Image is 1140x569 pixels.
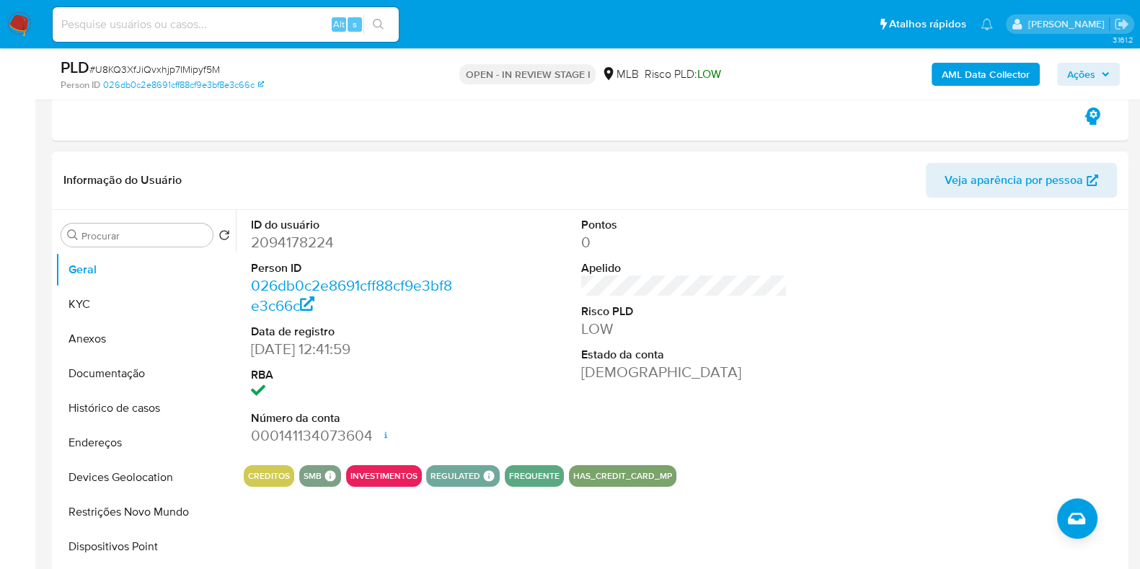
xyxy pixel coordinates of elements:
button: Procurar [67,229,79,241]
dt: ID do usuário [251,217,457,233]
dd: [DEMOGRAPHIC_DATA] [581,362,787,382]
button: Devices Geolocation [56,460,236,495]
button: Documentação [56,356,236,391]
span: Veja aparência por pessoa [945,163,1083,198]
button: Restrições Novo Mundo [56,495,236,529]
button: Dispositivos Point [56,529,236,564]
dd: 2094178224 [251,232,457,252]
span: s [353,17,357,31]
button: search-icon [363,14,393,35]
dd: [DATE] 12:41:59 [251,339,457,359]
p: OPEN - IN REVIEW STAGE I [459,64,596,84]
span: Risco PLD: [644,66,720,82]
span: # U8KQ3XfJiQvxhjp7IMipyf5M [89,62,220,76]
input: Pesquise usuários ou casos... [53,15,399,34]
a: 026db0c2e8691cff88cf9e3bf8e3c66c [251,275,452,316]
button: KYC [56,287,236,322]
dd: 0 [581,232,787,252]
b: Person ID [61,79,100,92]
div: MLB [601,66,638,82]
button: Endereços [56,425,236,460]
dt: Apelido [581,260,787,276]
span: LOW [697,66,720,82]
a: Sair [1114,17,1129,32]
b: PLD [61,56,89,79]
dd: 000141134073604 [251,425,457,446]
dt: RBA [251,367,457,383]
button: Geral [56,252,236,287]
dt: Pontos [581,217,787,233]
b: AML Data Collector [942,63,1030,86]
button: Retornar ao pedido padrão [218,229,230,245]
button: Ações [1057,63,1120,86]
input: Procurar [81,229,207,242]
a: 026db0c2e8691cff88cf9e3bf8e3c66c [103,79,264,92]
dt: Risco PLD [581,304,787,319]
span: Ações [1067,63,1095,86]
dd: LOW [581,319,787,339]
a: Notificações [981,18,993,30]
p: jhonata.costa@mercadolivre.com [1028,17,1109,31]
dt: Número da conta [251,410,457,426]
span: Atalhos rápidos [889,17,966,32]
button: Anexos [56,322,236,356]
dt: Estado da conta [581,347,787,363]
span: Alt [333,17,345,31]
button: Histórico de casos [56,391,236,425]
span: 3.161.2 [1112,34,1133,45]
button: AML Data Collector [932,63,1040,86]
button: Veja aparência por pessoa [926,163,1117,198]
h1: Informação do Usuário [63,173,182,188]
dt: Data de registro [251,324,457,340]
dt: Person ID [251,260,457,276]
